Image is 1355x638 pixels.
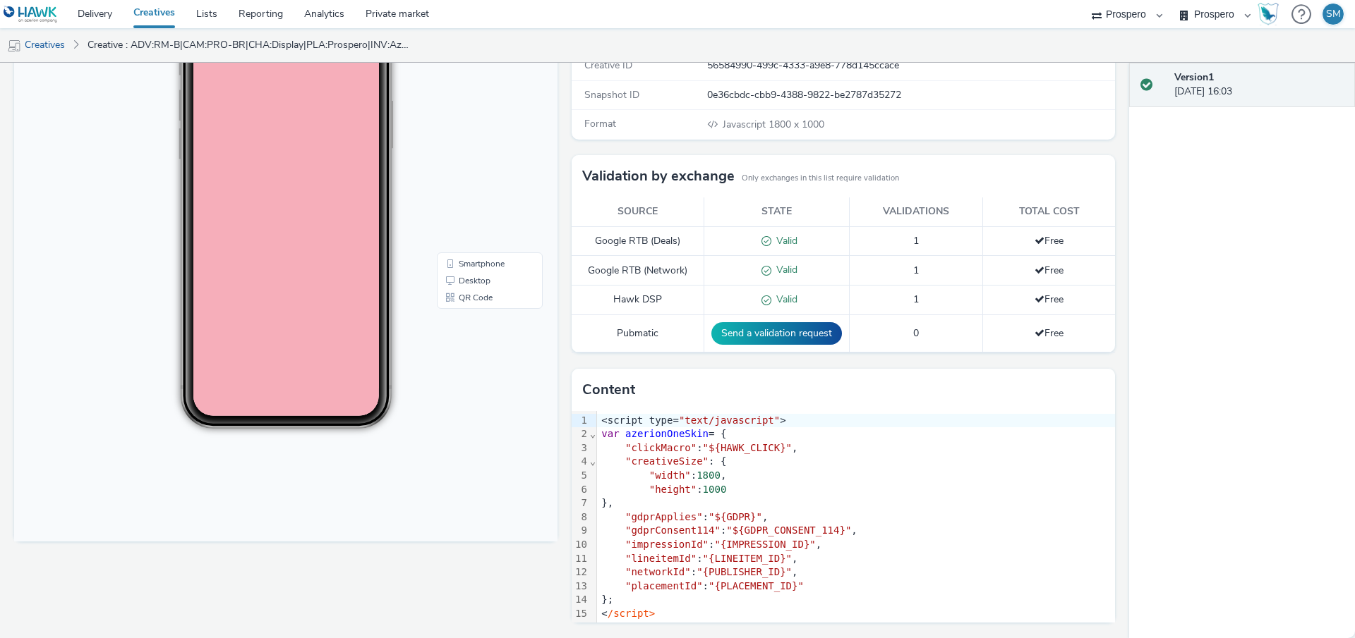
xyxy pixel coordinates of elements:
div: 11 [572,552,589,566]
div: 9 [572,524,589,538]
span: Free [1035,264,1064,277]
div: : , [597,510,1115,524]
div: 13 [572,579,589,594]
span: Smartphone [445,296,490,305]
span: "{IMPRESSION_ID}" [714,539,815,550]
div: : , [597,524,1115,538]
span: "[URL][DOMAIN_NAME]" [845,621,965,632]
div: <script type= src= >< [597,620,1115,634]
div: : , [597,565,1115,579]
div: 6 [572,483,589,497]
div: 16 [572,620,589,634]
span: azerionOneSkin [625,428,709,439]
th: Total cost [983,197,1115,226]
img: undefined Logo [4,6,58,23]
div: 4 [572,455,589,469]
img: mobile [7,39,21,53]
div: [DATE] 16:03 [1174,70,1344,99]
span: "application/javascript" [679,621,821,632]
span: "networkId" [625,566,691,577]
div: = { [597,427,1115,441]
a: Hawk Academy [1258,3,1284,25]
button: Send a validation request [711,322,842,345]
li: QR Code [426,326,526,343]
div: 5 [572,469,589,483]
span: 10:10 [194,54,210,62]
span: "lineitemId" [625,553,697,564]
td: Google RTB (Deals) [572,226,704,256]
th: Validations [850,197,983,226]
strong: Version 1 [1174,70,1214,84]
span: Fold line [589,455,596,467]
div: SM [1326,4,1341,25]
h3: Content [582,379,635,400]
span: Format [584,117,616,130]
li: Desktop [426,309,526,326]
li: Smartphone [426,292,526,309]
span: "${GDPR_CONSENT_114}" [726,524,851,536]
div: 15 [572,607,589,621]
span: "gdprApplies" [625,511,703,522]
span: "impressionId" [625,539,709,550]
span: 0 [913,326,919,340]
span: 1800 x 1000 [721,118,824,131]
span: "text/javascript" [679,415,780,426]
th: State [704,197,850,226]
span: "width" [649,470,691,481]
span: 1000 [703,484,727,495]
span: 1 [913,293,919,306]
a: Creative : ADV:RM-B|CAM:PRO-BR|CHA:Display|PLA:Prospero|INV:Azerion|TEC:N/A|PHA:all|OBJ:Awareness... [80,28,419,62]
span: "{LINEITEM_ID}" [703,553,792,564]
td: Google RTB (Network) [572,256,704,286]
span: Javascript [723,118,769,131]
div: 8 [572,510,589,524]
h3: Validation by exchange [582,166,735,187]
div: 14 [572,593,589,607]
div: <script type= > [597,414,1115,428]
span: "height" [649,484,697,495]
div: < [597,607,1115,621]
span: "gdprConsent114" [625,524,721,536]
div: : , [597,552,1115,566]
span: 1 [913,234,919,247]
img: Hawk Academy [1258,3,1279,25]
span: "clickMacro" [625,442,697,453]
span: Free [1035,293,1064,306]
div: : [597,579,1115,594]
span: Free [1035,326,1064,340]
span: "${HAWK_CLICK}" [703,442,792,453]
div: 0e36cbdc-cbb9-4388-9822-be2787d35272 [707,88,1114,102]
span: "creativeSize" [625,455,709,467]
span: /script> [976,621,1023,632]
span: /script> [608,608,655,619]
div: 7 [572,496,589,510]
span: Snapshot ID [584,88,639,102]
span: "${GDPR}" [709,511,762,522]
span: QR Code [445,330,478,338]
div: 1 [572,414,589,428]
div: 56584990-499c-4333-a9e8-778d145ccace [707,59,1114,73]
div: : , [597,538,1115,552]
td: Hawk DSP [572,286,704,315]
div: 3 [572,441,589,455]
span: 1800 [697,470,721,481]
th: Source [572,197,704,226]
div: 12 [572,565,589,579]
td: Pubmatic [572,315,704,352]
span: Free [1035,234,1064,247]
div: : , [597,469,1115,483]
span: 1 [913,264,919,277]
div: }; [597,593,1115,607]
span: Creative ID [584,59,632,72]
div: : , [597,441,1115,455]
span: Fold line [589,428,596,439]
span: "placementId" [625,580,703,591]
span: "{PLACEMENT_ID}" [709,580,804,591]
span: Valid [771,234,797,247]
div: }, [597,496,1115,510]
span: Desktop [445,313,476,321]
div: 10 [572,538,589,552]
span: var [601,428,619,439]
span: "{PUBLISHER_ID}" [697,566,792,577]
